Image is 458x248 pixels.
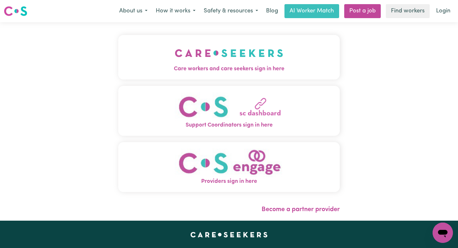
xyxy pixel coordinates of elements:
[432,4,454,18] a: Login
[344,4,381,18] a: Post a job
[118,86,340,136] button: Support Coordinators sign in here
[4,4,27,18] a: Careseekers logo
[4,5,27,17] img: Careseekers logo
[115,4,152,18] button: About us
[152,4,200,18] button: How it works
[262,4,282,18] a: Blog
[433,223,453,243] iframe: Button to launch messaging window
[118,177,340,186] span: Providers sign in here
[118,35,340,79] button: Care workers and care seekers sign in here
[386,4,430,18] a: Find workers
[190,232,268,237] a: Careseekers home page
[118,142,340,192] button: Providers sign in here
[118,65,340,73] span: Care workers and care seekers sign in here
[284,4,339,18] a: AI Worker Match
[200,4,262,18] button: Safety & resources
[262,206,340,213] a: Become a partner provider
[118,121,340,129] span: Support Coordinators sign in here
